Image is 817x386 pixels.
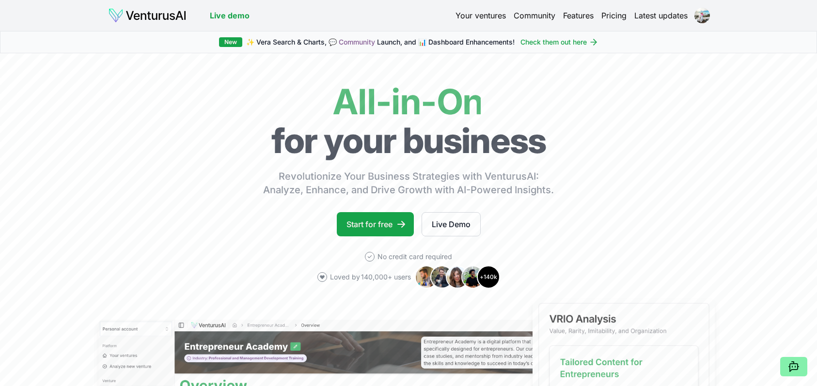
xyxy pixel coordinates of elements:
[210,10,250,21] a: Live demo
[415,265,438,289] img: Avatar 1
[694,8,710,23] img: ACg8ocJZ9HdxkRYuZitWL6xJzjLlKaJGRxP52ZduC6wjyW_Q16D3117X=s96-c
[422,212,481,236] a: Live Demo
[219,37,242,47] div: New
[601,10,627,21] a: Pricing
[108,8,187,23] img: logo
[430,265,454,289] img: Avatar 2
[339,38,375,46] a: Community
[456,10,506,21] a: Your ventures
[461,265,485,289] img: Avatar 4
[634,10,688,21] a: Latest updates
[246,37,515,47] span: ✨ Vera Search & Charts, 💬 Launch, and 📊 Dashboard Enhancements!
[514,10,555,21] a: Community
[520,37,598,47] a: Check them out here
[446,265,469,289] img: Avatar 3
[563,10,594,21] a: Features
[337,212,414,236] a: Start for free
